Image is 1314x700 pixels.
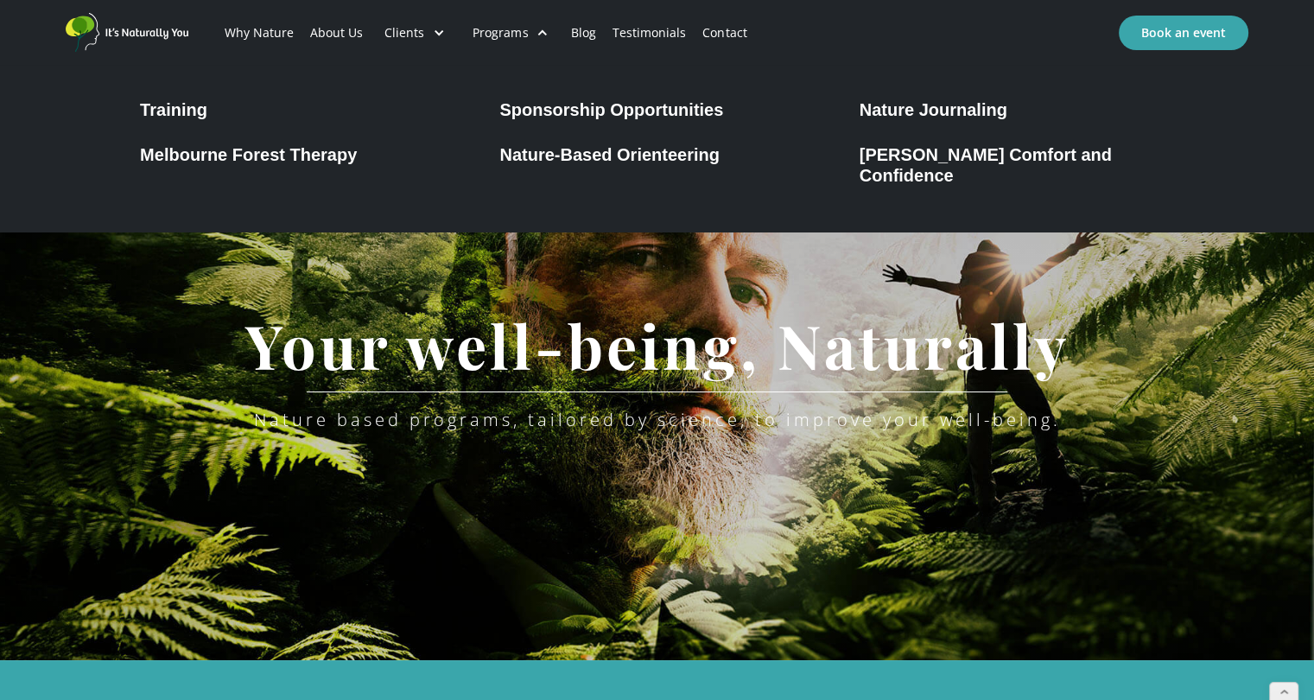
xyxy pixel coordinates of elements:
a: Book an event [1119,16,1248,50]
div: Programs [459,3,562,62]
div: Melbourne Forest Therapy [140,144,357,165]
div: Nature Journaling [860,99,1007,120]
div: [PERSON_NAME] Comfort and Confidence [860,144,1174,186]
div: Sponsorship Opportunities [499,99,723,120]
a: About Us [302,3,371,62]
div: Clients [384,24,424,41]
a: Nature-Based Orienteering [491,137,822,165]
a: Training [131,92,463,120]
a: home [66,13,195,53]
div: Nature based programs, tailored by science, to improve your well-being. [254,410,1061,430]
div: Clients [371,3,459,62]
a: Why Nature [216,3,302,62]
a: Blog [562,3,604,62]
a: Testimonials [605,3,695,62]
h1: Your well-being, Naturally [219,312,1095,379]
div: Programs [473,24,528,41]
a: Sponsorship Opportunities [491,92,822,120]
a: Nature Journaling [851,92,1183,120]
div: Nature-Based Orienteering [499,144,720,165]
a: [PERSON_NAME] Comfort and Confidence [851,137,1183,186]
a: Contact [695,3,755,62]
a: Melbourne Forest Therapy [131,137,463,165]
div: Training [140,99,207,120]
